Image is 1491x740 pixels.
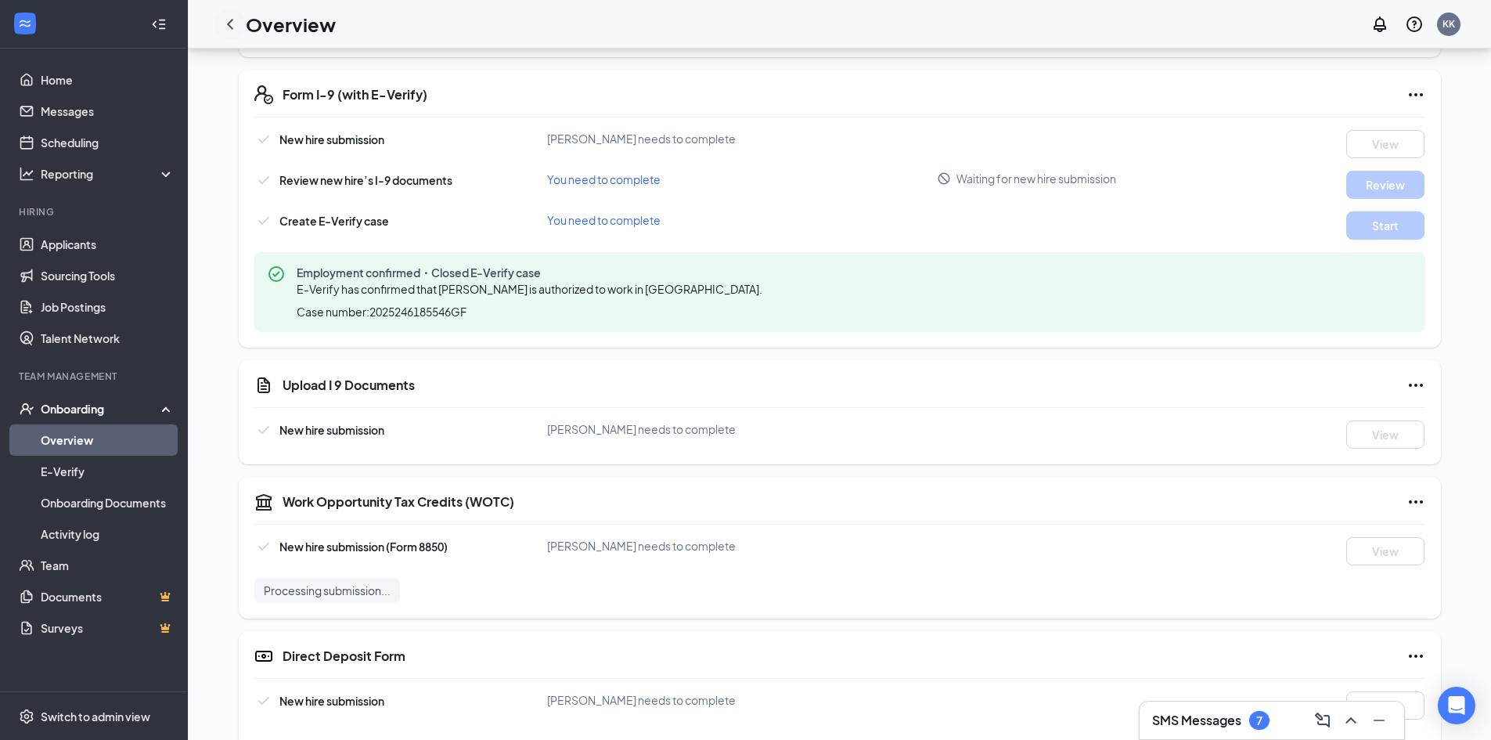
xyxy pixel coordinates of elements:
[41,550,175,581] a: Team
[19,370,171,383] div: Team Management
[1338,708,1363,733] button: ChevronUp
[221,15,239,34] svg: ChevronLeft
[1346,130,1424,158] button: View
[19,709,34,724] svg: Settings
[264,583,391,598] span: Processing submission...
[279,173,452,187] span: Review new hire’s I-9 documents
[283,648,405,665] h5: Direct Deposit Form
[41,127,175,158] a: Scheduling
[17,16,33,31] svg: WorkstreamLogo
[254,647,273,666] svg: DirectDepositIcon
[41,96,175,127] a: Messages
[19,166,34,182] svg: Analysis
[1406,376,1425,395] svg: Ellipses
[1406,647,1425,666] svg: Ellipses
[547,693,736,707] span: [PERSON_NAME] needs to complete
[1346,421,1424,449] button: View
[1438,687,1475,724] div: Open Intercom Messenger
[41,401,161,417] div: Onboarding
[41,581,175,612] a: DocumentsCrown
[547,539,736,553] span: [PERSON_NAME] needs to complete
[1370,15,1389,34] svg: Notifications
[297,304,466,319] span: Case number: 2025246185546GF
[1346,171,1424,199] button: Review
[151,16,167,32] svg: Collapse
[1406,493,1425,511] svg: Ellipses
[283,86,427,103] h5: Form I-9 (with E-Verify)
[254,171,273,190] svg: Checkmark
[547,172,661,186] span: You need to complete
[1370,711,1388,730] svg: Minimize
[279,540,448,554] span: New hire submission (Form 8850)
[19,205,171,218] div: Hiring
[41,229,175,260] a: Applicants
[41,456,175,487] a: E-Verify
[283,493,514,511] h5: Work Opportunity Tax Credits (WOTC)
[937,171,951,186] svg: Blocked
[41,518,175,550] a: Activity log
[1310,708,1335,733] button: ComposeMessage
[297,265,769,280] span: Employment confirmed・Closed E-Verify case
[279,694,384,708] span: New hire submission
[279,214,389,228] span: Create E-Verify case
[547,132,736,146] span: [PERSON_NAME] needs to complete
[1346,537,1424,565] button: View
[254,537,273,556] svg: Checkmark
[1346,211,1424,240] button: Start
[19,401,34,417] svg: UserCheck
[297,282,762,296] span: E-Verify has confirmed that [PERSON_NAME] is authorized to work in [GEOGRAPHIC_DATA].
[1405,15,1424,34] svg: QuestionInfo
[254,691,273,710] svg: Checkmark
[547,422,736,436] span: [PERSON_NAME] needs to complete
[267,265,286,283] svg: CheckmarkCircle
[41,612,175,644] a: SurveysCrown
[956,171,1116,186] span: Waiting for new hire submission
[41,323,175,354] a: Talent Network
[41,709,150,724] div: Switch to admin view
[283,377,415,394] h5: Upload I 9 Documents
[246,11,336,38] h1: Overview
[254,85,273,104] svg: FormI9EVerifyIcon
[254,376,273,395] svg: CustomFormIcon
[279,132,384,146] span: New hire submission
[1442,17,1455,31] div: KK
[1342,711,1360,730] svg: ChevronUp
[41,64,175,96] a: Home
[254,493,273,511] svg: TaxGovernmentIcon
[254,130,273,149] svg: Checkmark
[1152,712,1241,729] h3: SMS Messages
[254,211,273,230] svg: Checkmark
[279,423,384,437] span: New hire submission
[41,260,175,291] a: Sourcing Tools
[41,291,175,323] a: Job Postings
[547,213,661,227] span: You need to complete
[41,424,175,456] a: Overview
[1406,85,1425,104] svg: Ellipses
[41,487,175,518] a: Onboarding Documents
[254,421,273,439] svg: Checkmark
[1256,714,1262,727] div: 7
[1346,691,1424,720] button: View
[41,166,175,182] div: Reporting
[1367,708,1392,733] button: Minimize
[1313,711,1332,730] svg: ComposeMessage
